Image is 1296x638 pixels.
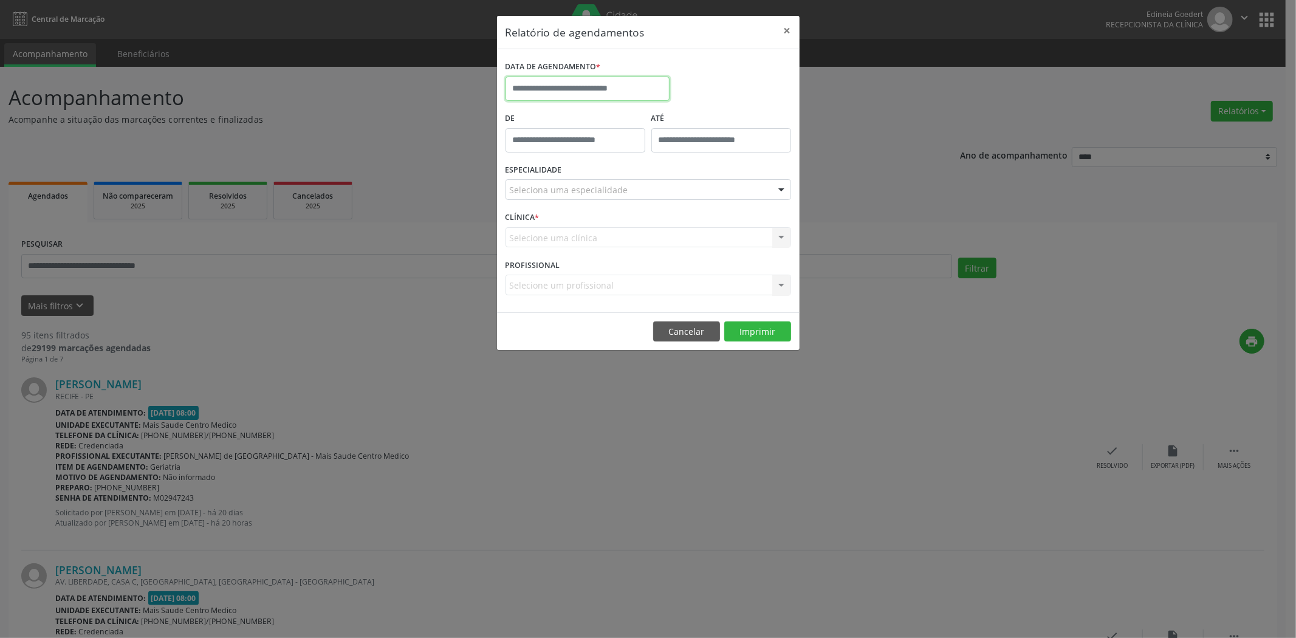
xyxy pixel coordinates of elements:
[510,184,628,196] span: Seleciona uma especialidade
[724,321,791,342] button: Imprimir
[506,24,645,40] h5: Relatório de agendamentos
[506,109,645,128] label: De
[506,161,562,180] label: ESPECIALIDADE
[775,16,800,46] button: Close
[506,208,540,227] label: CLÍNICA
[651,109,791,128] label: ATÉ
[506,58,601,77] label: DATA DE AGENDAMENTO
[506,256,560,275] label: PROFISSIONAL
[653,321,720,342] button: Cancelar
